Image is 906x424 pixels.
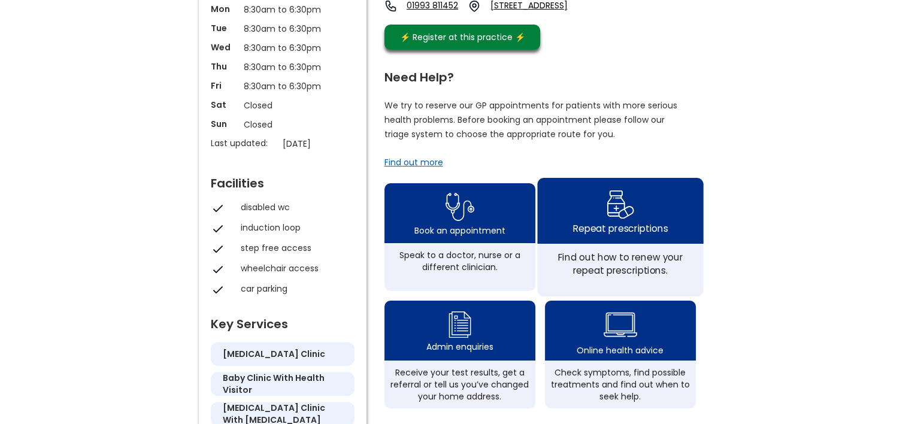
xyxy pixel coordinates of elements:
a: health advice iconOnline health adviceCheck symptoms, find possible treatments and find out when ... [545,301,696,408]
p: 8:30am to 6:30pm [244,3,322,16]
div: car parking [241,283,349,295]
p: Tue [211,22,238,34]
a: book appointment icon Book an appointmentSpeak to a doctor, nurse or a different clinician. [384,183,535,291]
div: Receive your test results, get a referral or tell us you’ve changed your home address. [390,367,529,402]
div: Find out how to renew your repeat prescriptions. [544,250,696,277]
div: ⚡️ Register at this practice ⚡️ [394,31,532,44]
a: Find out more [384,156,443,168]
p: Closed [244,99,322,112]
p: Last updated: [211,137,277,149]
p: Sun [211,118,238,130]
p: Sat [211,99,238,111]
div: Key Services [211,312,354,330]
p: Thu [211,60,238,72]
img: repeat prescription icon [606,186,634,221]
div: step free access [241,242,349,254]
div: Online health advice [577,344,663,356]
div: wheelchair access [241,262,349,274]
p: 8:30am to 6:30pm [244,60,322,74]
div: Book an appointment [414,225,505,237]
div: Need Help? [384,65,696,83]
p: Wed [211,41,238,53]
div: Speak to a doctor, nurse or a different clinician. [390,249,529,273]
a: admin enquiry iconAdmin enquiriesReceive your test results, get a referral or tell us you’ve chan... [384,301,535,408]
p: Closed [244,118,322,131]
a: repeat prescription iconRepeat prescriptionsFind out how to renew your repeat prescriptions. [537,178,703,296]
p: Mon [211,3,238,15]
p: 8:30am to 6:30pm [244,80,322,93]
p: Fri [211,80,238,92]
img: book appointment icon [446,189,474,225]
h5: [MEDICAL_DATA] clinic [223,348,325,360]
img: admin enquiry icon [447,308,473,341]
div: Admin enquiries [426,341,493,353]
h5: baby clinic with health visitor [223,372,343,396]
img: health advice icon [604,305,637,344]
div: induction loop [241,222,349,234]
div: Check symptoms, find possible treatments and find out when to seek help. [551,367,690,402]
div: Repeat prescriptions [572,222,667,235]
p: 8:30am to 6:30pm [244,22,322,35]
div: Facilities [211,171,354,189]
div: disabled wc [241,201,349,213]
p: 8:30am to 6:30pm [244,41,322,54]
p: We try to reserve our GP appointments for patients with more serious health problems. Before book... [384,98,678,141]
p: [DATE] [283,137,360,150]
a: ⚡️ Register at this practice ⚡️ [384,25,540,50]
